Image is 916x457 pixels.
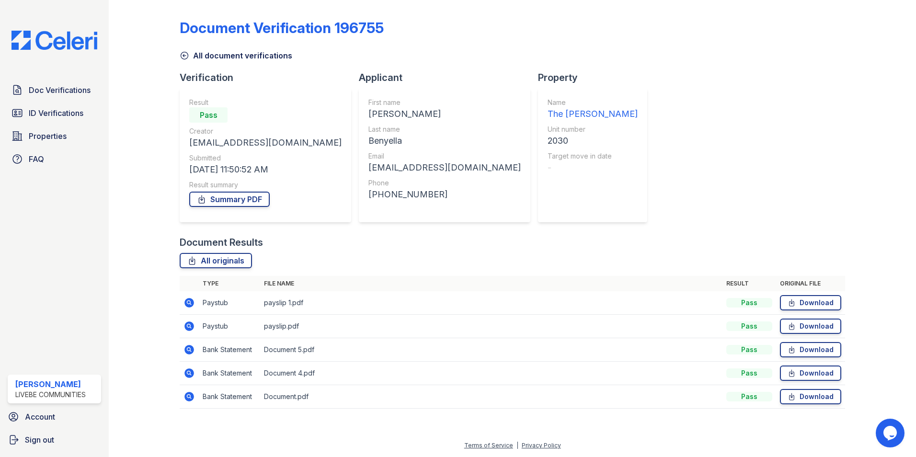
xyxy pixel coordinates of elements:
[29,84,91,96] span: Doc Verifications
[548,107,638,121] div: The [PERSON_NAME]
[464,442,513,449] a: Terms of Service
[368,178,521,188] div: Phone
[189,180,342,190] div: Result summary
[368,161,521,174] div: [EMAIL_ADDRESS][DOMAIN_NAME]
[4,407,105,426] a: Account
[548,151,638,161] div: Target move in date
[876,419,906,447] iframe: chat widget
[29,153,44,165] span: FAQ
[199,338,260,362] td: Bank Statement
[189,153,342,163] div: Submitted
[780,342,841,357] a: Download
[199,315,260,338] td: Paystub
[260,362,722,385] td: Document 4.pdf
[548,98,638,121] a: Name The [PERSON_NAME]
[189,107,228,123] div: Pass
[548,134,638,148] div: 2030
[368,98,521,107] div: First name
[780,319,841,334] a: Download
[180,19,384,36] div: Document Verification 196755
[180,50,292,61] a: All document verifications
[722,276,776,291] th: Result
[368,134,521,148] div: Benyella
[15,378,86,390] div: [PERSON_NAME]
[260,385,722,409] td: Document.pdf
[199,385,260,409] td: Bank Statement
[189,192,270,207] a: Summary PDF
[368,125,521,134] div: Last name
[776,276,845,291] th: Original file
[25,434,54,446] span: Sign out
[199,276,260,291] th: Type
[180,253,252,268] a: All originals
[189,163,342,176] div: [DATE] 11:50:52 AM
[726,345,772,354] div: Pass
[260,315,722,338] td: payslip.pdf
[199,362,260,385] td: Bank Statement
[189,98,342,107] div: Result
[368,107,521,121] div: [PERSON_NAME]
[368,188,521,201] div: [PHONE_NUMBER]
[780,295,841,310] a: Download
[368,151,521,161] div: Email
[180,71,359,84] div: Verification
[548,125,638,134] div: Unit number
[726,392,772,401] div: Pass
[548,98,638,107] div: Name
[180,236,263,249] div: Document Results
[4,430,105,449] a: Sign out
[8,149,101,169] a: FAQ
[189,126,342,136] div: Creator
[29,130,67,142] span: Properties
[8,103,101,123] a: ID Verifications
[4,31,105,50] img: CE_Logo_Blue-a8612792a0a2168367f1c8372b55b34899dd931a85d93a1a3d3e32e68fde9ad4.png
[25,411,55,423] span: Account
[8,80,101,100] a: Doc Verifications
[199,291,260,315] td: Paystub
[780,366,841,381] a: Download
[522,442,561,449] a: Privacy Policy
[8,126,101,146] a: Properties
[726,321,772,331] div: Pass
[189,136,342,149] div: [EMAIL_ADDRESS][DOMAIN_NAME]
[780,389,841,404] a: Download
[29,107,83,119] span: ID Verifications
[548,161,638,174] div: -
[726,298,772,308] div: Pass
[359,71,538,84] div: Applicant
[260,276,722,291] th: File name
[538,71,655,84] div: Property
[260,291,722,315] td: payslip 1.pdf
[260,338,722,362] td: Document 5.pdf
[726,368,772,378] div: Pass
[15,390,86,400] div: LiveBe Communities
[516,442,518,449] div: |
